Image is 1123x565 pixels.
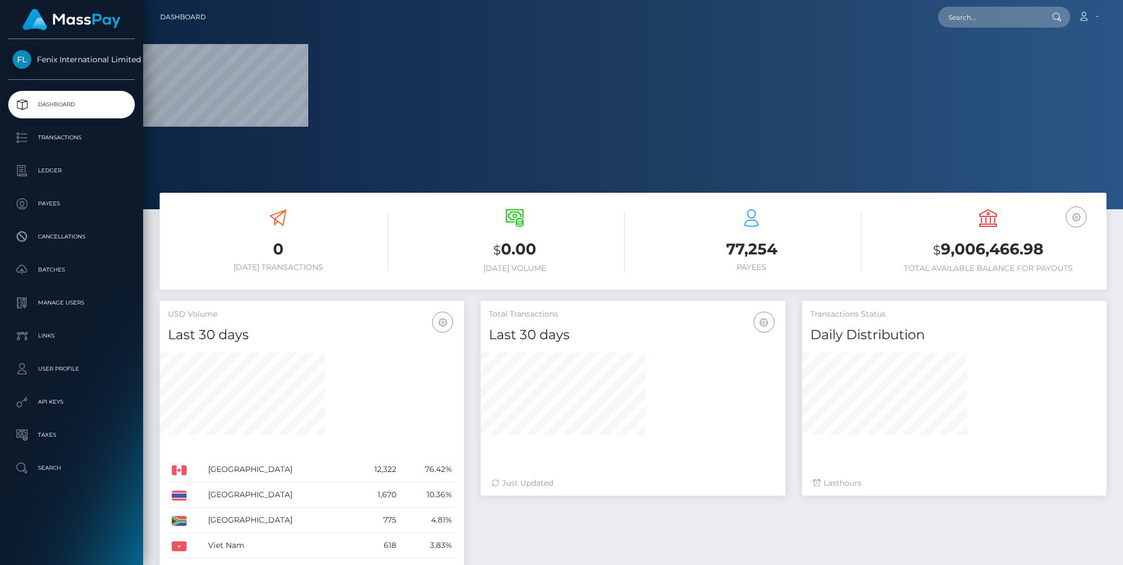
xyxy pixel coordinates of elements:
p: User Profile [13,361,130,377]
img: VN.png [172,541,187,551]
img: MassPay Logo [23,9,121,30]
a: Batches [8,256,135,284]
p: Dashboard [13,96,130,113]
img: CA.png [172,465,187,475]
h6: [DATE] Volume [405,264,625,273]
a: API Keys [8,388,135,416]
td: [GEOGRAPHIC_DATA] [204,482,352,508]
h4: Last 30 days [489,325,777,345]
h6: [DATE] Transactions [168,263,388,272]
input: Search... [938,7,1042,28]
img: Fenix International Limited [13,50,31,69]
h3: 0 [168,238,388,260]
h3: 0.00 [405,238,625,261]
td: 4.81% [400,508,456,533]
div: Just Updated [492,477,774,489]
h5: USD Volume [168,309,456,320]
td: 3.83% [400,533,456,558]
h5: Total Transactions [489,309,777,320]
a: Payees [8,190,135,218]
a: Taxes [8,421,135,449]
h3: 77,254 [641,238,862,260]
a: Dashboard [160,6,206,29]
h3: 9,006,466.98 [878,238,1098,261]
a: Manage Users [8,289,135,317]
img: TH.png [172,491,187,501]
a: Cancellations [8,223,135,251]
td: 76.42% [400,457,456,482]
a: Transactions [8,124,135,151]
div: Last hours [813,477,1095,489]
a: User Profile [8,355,135,383]
p: API Keys [13,394,130,410]
td: Viet Nam [204,533,352,558]
span: Fenix International Limited [8,55,135,64]
h4: Daily Distribution [810,325,1098,345]
h6: Total Available Balance for Payouts [878,264,1098,273]
p: Manage Users [13,295,130,311]
p: Batches [13,262,130,278]
p: Links [13,328,130,344]
a: Dashboard [8,91,135,118]
td: 10.36% [400,482,456,508]
p: Transactions [13,129,130,146]
p: Payees [13,195,130,212]
td: [GEOGRAPHIC_DATA] [204,508,352,533]
td: 1,670 [352,482,400,508]
td: 775 [352,508,400,533]
a: Search [8,454,135,482]
a: Ledger [8,157,135,184]
img: ZA.png [172,516,187,526]
td: [GEOGRAPHIC_DATA] [204,457,352,482]
p: Search [13,460,130,476]
small: $ [493,242,501,258]
td: 12,322 [352,457,400,482]
p: Cancellations [13,229,130,245]
small: $ [933,242,941,258]
a: Links [8,322,135,350]
h6: Payees [641,263,862,272]
h4: Last 30 days [168,325,456,345]
p: Ledger [13,162,130,179]
h5: Transactions Status [810,309,1098,320]
td: 618 [352,533,400,558]
p: Taxes [13,427,130,443]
